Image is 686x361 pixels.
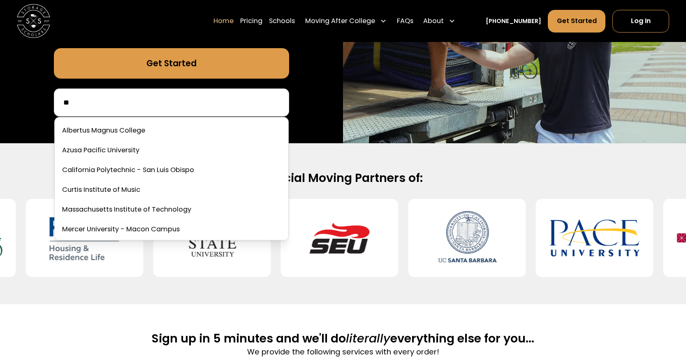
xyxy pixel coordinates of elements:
[213,9,234,33] a: Home
[422,206,512,271] img: University of California-Santa Barbara (UCSB)
[305,16,375,26] div: Moving After College
[423,16,444,26] div: About
[486,16,541,25] a: [PHONE_NUMBER]
[54,48,289,78] a: Get Started
[346,330,390,347] span: literally
[74,170,611,186] h2: Official Moving Partners of:
[548,9,605,32] a: Get Started
[269,9,295,33] a: Schools
[17,4,51,38] img: Storage Scholars main logo
[152,346,534,358] p: We provide the following services with every order!
[152,331,534,346] h2: Sign up in 5 minutes and we'll do everything else for you...
[612,9,670,32] a: Log In
[420,9,459,33] div: About
[17,4,51,38] a: home
[240,9,262,33] a: Pricing
[549,206,640,271] img: Pace University - New York City
[39,206,130,271] img: Florida Gulf Coast University
[294,206,385,271] img: Southeastern University
[397,9,413,33] a: FAQs
[302,9,390,33] div: Moving After College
